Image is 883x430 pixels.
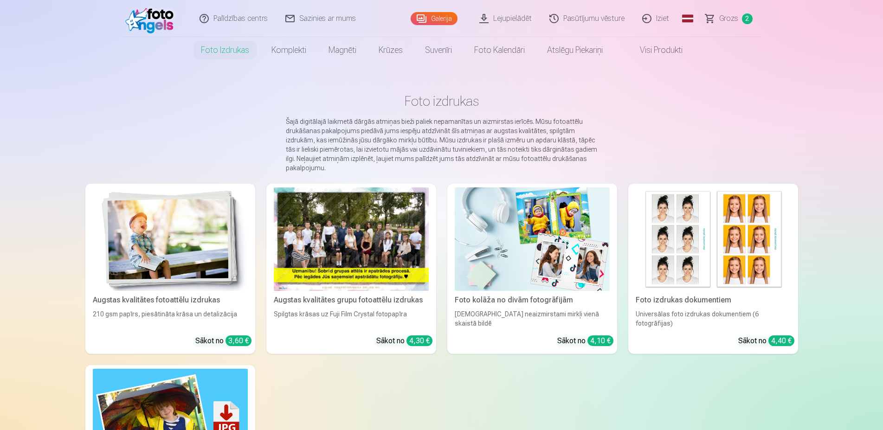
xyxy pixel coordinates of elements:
[738,335,794,347] div: Sākot no
[455,187,610,291] img: Foto kolāža no divām fotogrāfijām
[266,184,436,354] a: Augstas kvalitātes grupu fotoattēlu izdrukasSpilgtas krāsas uz Fuji Film Crystal fotopapīraSākot ...
[628,184,798,354] a: Foto izdrukas dokumentiemFoto izdrukas dokumentiemUniversālas foto izdrukas dokumentiem (6 fotogr...
[632,309,794,328] div: Universālas foto izdrukas dokumentiem (6 fotogrāfijas)
[93,187,248,291] img: Augstas kvalitātes fotoattēlu izdrukas
[451,309,613,328] div: [DEMOGRAPHIC_DATA] neaizmirstami mirkļi vienā skaistā bildē
[636,187,791,291] img: Foto izdrukas dokumentiem
[286,117,598,173] p: Šajā digitālajā laikmetā dārgās atmiņas bieži paliek nepamanītas un aizmirstas ierīcēs. Mūsu foto...
[632,295,794,306] div: Foto izdrukas dokumentiem
[376,335,432,347] div: Sākot no
[270,309,432,328] div: Spilgtas krāsas uz Fuji Film Crystal fotopapīra
[414,37,463,63] a: Suvenīri
[317,37,367,63] a: Magnēti
[85,184,255,354] a: Augstas kvalitātes fotoattēlu izdrukasAugstas kvalitātes fotoattēlu izdrukas210 gsm papīrs, piesā...
[451,295,613,306] div: Foto kolāža no divām fotogrāfijām
[463,37,536,63] a: Foto kalendāri
[89,295,251,306] div: Augstas kvalitātes fotoattēlu izdrukas
[195,335,251,347] div: Sākot no
[406,335,432,346] div: 4,30 €
[447,184,617,354] a: Foto kolāža no divām fotogrāfijāmFoto kolāža no divām fotogrāfijām[DEMOGRAPHIC_DATA] neaizmirstam...
[89,309,251,328] div: 210 gsm papīrs, piesātināta krāsa un detalizācija
[557,335,613,347] div: Sākot no
[93,93,791,109] h1: Foto izdrukas
[270,295,432,306] div: Augstas kvalitātes grupu fotoattēlu izdrukas
[226,335,251,346] div: 3,60 €
[768,335,794,346] div: 4,40 €
[536,37,614,63] a: Atslēgu piekariņi
[614,37,694,63] a: Visi produkti
[719,13,738,24] span: Grozs
[411,12,458,25] a: Galerija
[367,37,414,63] a: Krūzes
[742,13,753,24] span: 2
[260,37,317,63] a: Komplekti
[190,37,260,63] a: Foto izdrukas
[125,4,179,33] img: /fa1
[587,335,613,346] div: 4,10 €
